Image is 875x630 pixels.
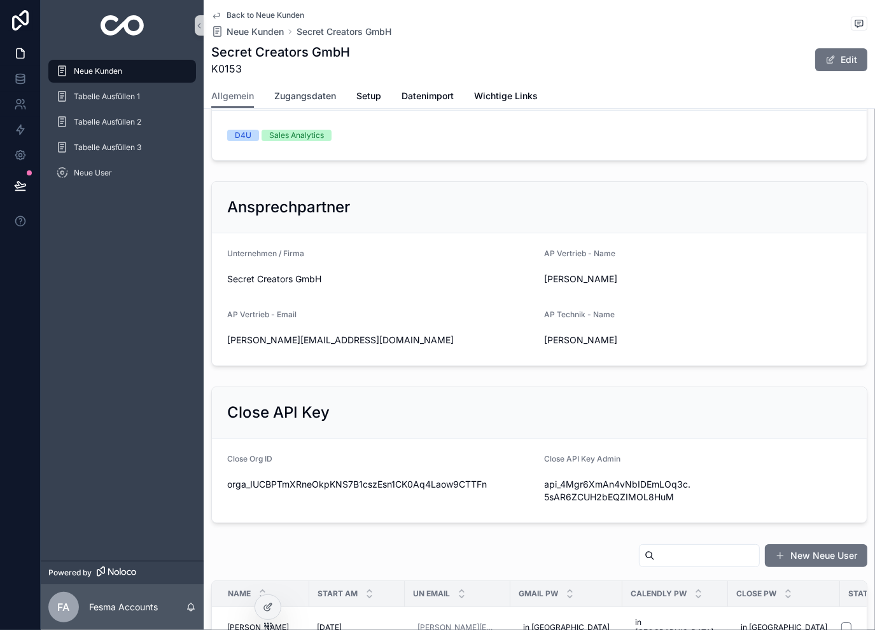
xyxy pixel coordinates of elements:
span: FA [58,599,70,615]
a: Allgemein [211,85,254,109]
span: Allgemein [211,90,254,102]
div: D4U [235,130,251,141]
span: Unternehmen / Firma [227,249,304,258]
a: Tabelle Ausfüllen 1 [48,85,196,108]
span: AP Vertrieb - Name [545,249,616,258]
span: AP Vertrieb - Email [227,310,297,319]
span: Neue Kunden [227,25,284,38]
span: UN Email [413,589,450,599]
span: orga_IUCBPTmXRneOkpKNS7B1cszEsn1CK0Aq4Laow9CTTFn [227,478,535,491]
a: Zugangsdaten [274,85,336,110]
a: Neue User [48,161,196,184]
p: Fesma Accounts [89,601,158,613]
a: Neue Kunden [48,60,196,83]
h1: Secret Creators GmbH [211,43,350,61]
span: Start am [318,589,358,599]
a: Secret Creators GmbH [297,25,391,38]
a: Back to Neue Kunden [211,10,304,20]
span: Setup [356,90,381,102]
span: Neue Kunden [74,66,122,76]
span: Close API Key Admin [545,454,621,463]
h2: Close API Key [227,402,330,423]
img: App logo [101,15,144,36]
span: [PERSON_NAME] [545,273,693,285]
span: Back to Neue Kunden [227,10,304,20]
span: [PERSON_NAME] [545,334,693,346]
button: New Neue User [765,544,867,567]
span: Powered by [48,568,92,578]
span: Gmail Pw [519,589,558,599]
div: scrollable content [41,51,204,201]
span: Secret Creators GmbH [227,273,535,285]
span: api_4Mgr6XmAn4vNbIDEmLOq3c.5sAR6ZCUH2bEQZIMOL8HuM [545,478,693,503]
span: Name [228,589,251,599]
span: Tabelle Ausfüllen 2 [74,117,141,127]
span: K0153 [211,61,350,76]
a: Tabelle Ausfüllen 3 [48,136,196,159]
a: Datenimport [402,85,454,110]
a: Wichtige Links [474,85,538,110]
span: Close Org ID [227,454,272,463]
span: Zugangsdaten [274,90,336,102]
button: Edit [815,48,867,71]
span: AP Technik - Name [545,310,615,319]
span: Close Pw [736,589,776,599]
a: Neue Kunden [211,25,284,38]
span: Calendly Pw [631,589,687,599]
span: Wichtige Links [474,90,538,102]
span: [PERSON_NAME][EMAIL_ADDRESS][DOMAIN_NAME] [227,334,535,346]
h2: Ansprechpartner [227,197,350,217]
a: Powered by [41,561,204,584]
a: Tabelle Ausfüllen 2 [48,111,196,134]
a: Setup [356,85,381,110]
div: Sales Analytics [269,130,324,141]
span: Tabelle Ausfüllen 1 [74,92,140,102]
span: Neue User [74,168,112,178]
span: Tabelle Ausfüllen 3 [74,142,141,153]
span: Datenimport [402,90,454,102]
